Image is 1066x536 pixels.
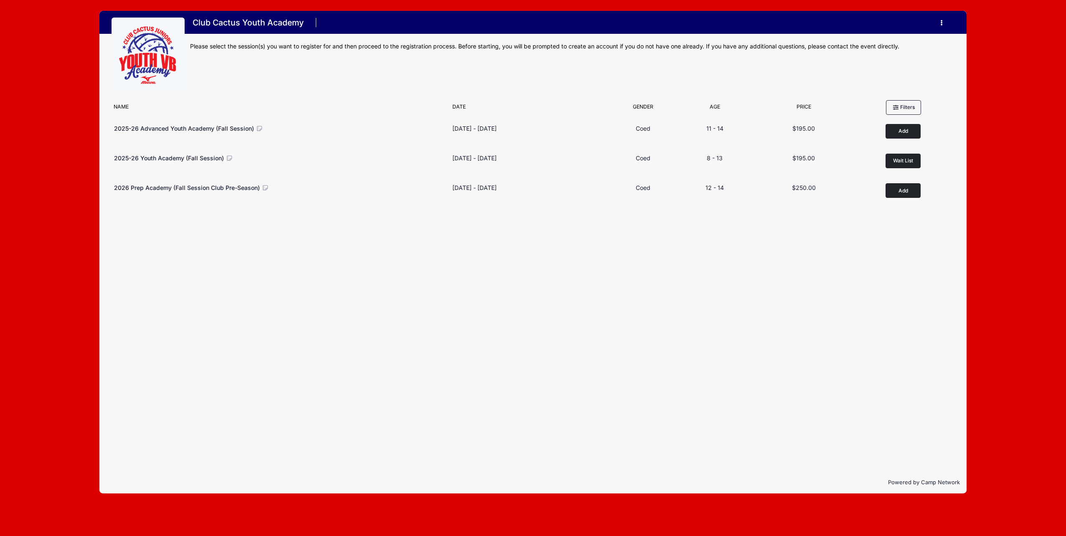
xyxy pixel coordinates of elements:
button: Add [886,183,921,198]
span: $195.00 [792,154,815,162]
div: Age [677,103,753,115]
span: Coed [636,154,650,162]
button: Add [886,124,921,139]
button: Wait List [886,154,921,168]
span: Wait List [893,157,913,164]
span: 11 - 14 [706,125,723,132]
span: Coed [636,184,650,191]
div: Gender [609,103,677,115]
span: 12 - 14 [706,184,724,191]
div: [DATE] - [DATE] [452,183,497,192]
span: 2026 Prep Academy (Fall Session Club Pre-Season) [114,184,260,191]
img: logo [117,23,179,86]
span: $195.00 [792,125,815,132]
div: Name [109,103,448,115]
div: Price [753,103,855,115]
h1: Club Cactus Youth Academy [190,15,307,30]
div: Date [448,103,609,115]
div: [DATE] - [DATE] [452,124,497,133]
span: 2025-26 Youth Academy (Fall Session) [114,154,224,162]
p: Powered by Camp Network [106,478,960,487]
span: $250.00 [792,184,816,191]
button: Filters [886,100,921,114]
span: 2025-26 Advanced Youth Academy (Fall Session) [114,125,254,132]
span: 8 - 13 [707,154,723,162]
div: [DATE] - [DATE] [452,154,497,162]
div: Please select the session(s) you want to register for and then proceed to the registration proces... [190,42,954,51]
span: Coed [636,125,650,132]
